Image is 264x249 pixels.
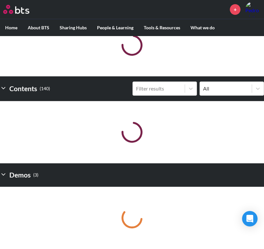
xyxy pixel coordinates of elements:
small: ( 3 ) [33,171,38,179]
div: Open Intercom Messenger [242,211,258,226]
a: Profile [245,2,261,17]
label: What we do [185,19,220,36]
small: ( 140 ) [40,84,50,93]
div: Filter results [136,85,181,92]
a: Go home [3,5,41,14]
img: Pedro Alves [245,2,261,17]
img: BTS Logo [3,5,29,14]
label: About BTS [23,19,54,36]
label: Tools & Resources [139,19,185,36]
div: All [203,85,249,92]
a: + [230,4,240,15]
label: People & Learning [92,19,139,36]
label: Sharing Hubs [54,19,92,36]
